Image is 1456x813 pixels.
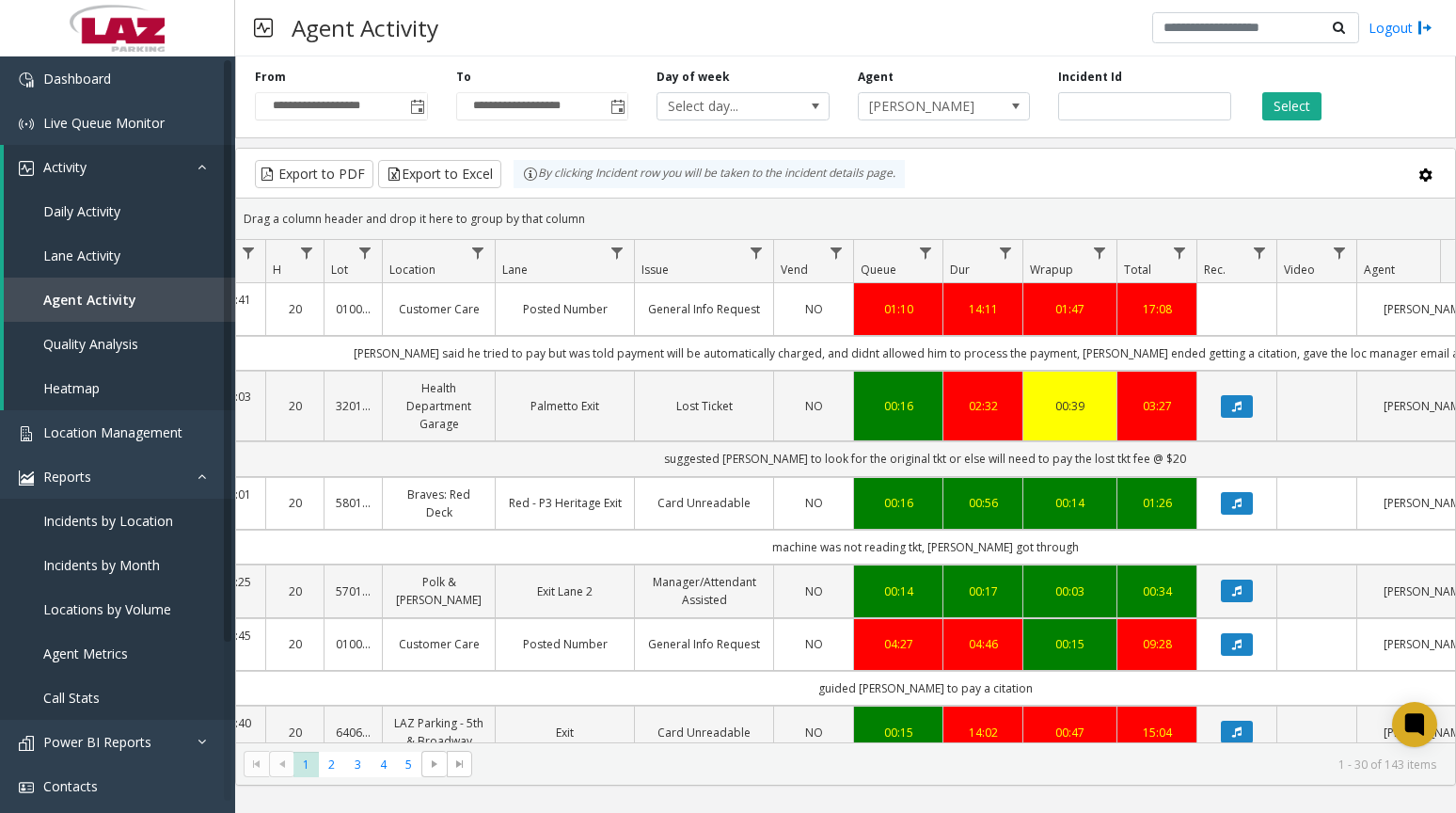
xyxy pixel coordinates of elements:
a: Customer Care [394,635,483,653]
span: Toggle popup [607,93,627,120]
a: NO [785,582,842,600]
a: 00:56 [955,494,1011,512]
span: Page 4 [371,752,396,777]
span: Page 3 [345,752,371,777]
span: Page 5 [396,752,421,777]
span: Incidents by Month [43,556,160,574]
label: Incident Id [1058,69,1122,86]
span: Location Management [43,423,182,441]
span: Activity [43,158,87,176]
span: Live Queue Monitor [43,114,165,132]
a: Activity [4,145,235,189]
a: 04:46 [955,635,1011,653]
a: Exit Lane 2 [507,582,623,600]
a: 00:03 [1035,582,1105,600]
a: 00:15 [1035,635,1105,653]
span: Incidents by Location [43,512,173,530]
label: From [255,69,286,86]
a: Daily Activity [4,189,235,233]
a: 00:34 [1129,582,1185,600]
a: NO [785,635,842,653]
a: 01:47 [1035,300,1105,318]
a: 00:39 [1035,397,1105,415]
a: Heatmap [4,366,235,410]
span: Agent Activity [43,291,136,309]
a: NO [785,494,842,512]
a: 20 [277,300,312,318]
a: 00:16 [865,494,931,512]
button: Export to PDF [255,160,373,188]
button: Export to Excel [378,160,501,188]
a: Vend Filter Menu [824,240,849,265]
div: 00:14 [865,582,931,600]
label: Agent [858,69,894,86]
a: Agent Activity [4,278,235,322]
div: Drag a column header and drop it here to group by that column [236,202,1455,235]
img: 'icon' [19,780,34,795]
span: Location [389,262,435,278]
span: Daily Activity [43,202,120,220]
span: Reports [43,468,91,486]
a: 04:27 [865,635,931,653]
a: Date Filter Menu [236,240,261,265]
div: 01:10 [865,300,931,318]
a: 17:08 [1129,300,1185,318]
a: General Info Request [646,300,762,318]
span: Page 2 [319,752,344,777]
a: 20 [277,635,312,653]
span: Wrapup [1030,262,1073,278]
a: Polk & [PERSON_NAME] [394,573,483,609]
a: 00:17 [955,582,1011,600]
span: Total [1124,262,1151,278]
a: Wrapup Filter Menu [1087,240,1113,265]
a: 00:47 [1035,724,1105,741]
span: Locations by Volume [43,600,171,618]
a: Logout [1369,18,1432,38]
div: 00:14 [1035,494,1105,512]
span: NO [805,398,823,414]
a: General Info Request [646,635,762,653]
a: Card Unreadable [646,494,762,512]
a: Queue Filter Menu [913,240,939,265]
a: Issue Filter Menu [744,240,769,265]
span: Rec. [1204,262,1226,278]
span: Dashboard [43,70,111,88]
span: Select day... [657,93,794,120]
a: Dur Filter Menu [993,240,1019,265]
a: 010016 [336,635,371,653]
a: 010016 [336,300,371,318]
a: 02:32 [955,397,1011,415]
label: To [456,69,471,86]
a: 09:28 [1129,635,1185,653]
span: H [273,262,281,278]
span: NO [805,725,823,741]
a: 14:11 [955,300,1011,318]
a: LAZ Parking - 5th & Broadway [394,714,483,750]
label: Day of week [657,69,730,86]
a: Manager/Attendant Assisted [646,573,762,609]
div: 00:15 [865,724,931,741]
a: NO [785,300,842,318]
a: Total Filter Menu [1167,240,1193,265]
a: 14:02 [955,724,1011,741]
a: 03:27 [1129,397,1185,415]
img: 'icon' [19,426,34,441]
div: By clicking Incident row you will be taken to the incident details page. [514,160,905,188]
span: Quality Analysis [43,335,138,353]
img: 'icon' [19,736,34,751]
img: 'icon' [19,117,34,132]
div: 15:04 [1129,724,1185,741]
a: 20 [277,724,312,741]
kendo-pager-info: 1 - 30 of 143 items [483,757,1436,773]
img: infoIcon.svg [523,167,538,182]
